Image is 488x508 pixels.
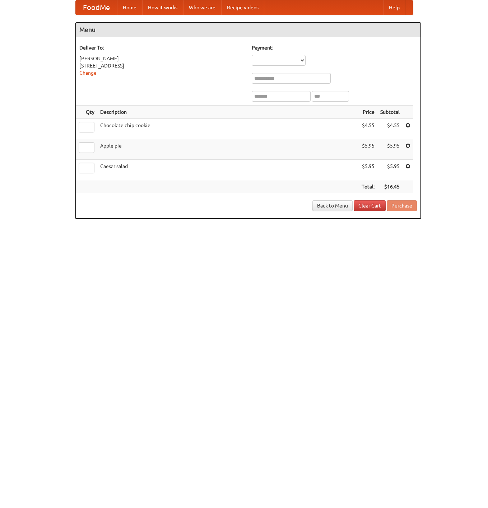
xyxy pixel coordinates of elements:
[252,44,417,51] h5: Payment:
[359,119,377,139] td: $4.55
[377,139,403,160] td: $5.95
[377,160,403,180] td: $5.95
[359,139,377,160] td: $5.95
[76,23,420,37] h4: Menu
[79,70,97,76] a: Change
[97,160,359,180] td: Caesar salad
[97,119,359,139] td: Chocolate chip cookie
[377,180,403,194] th: $16.45
[142,0,183,15] a: How it works
[97,106,359,119] th: Description
[354,200,386,211] a: Clear Cart
[359,180,377,194] th: Total:
[76,106,97,119] th: Qty
[97,139,359,160] td: Apple pie
[76,0,117,15] a: FoodMe
[387,200,417,211] button: Purchase
[359,160,377,180] td: $5.95
[79,55,245,62] div: [PERSON_NAME]
[312,200,353,211] a: Back to Menu
[383,0,405,15] a: Help
[79,62,245,69] div: [STREET_ADDRESS]
[377,119,403,139] td: $4.55
[359,106,377,119] th: Price
[183,0,221,15] a: Who we are
[377,106,403,119] th: Subtotal
[79,44,245,51] h5: Deliver To:
[221,0,264,15] a: Recipe videos
[117,0,142,15] a: Home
